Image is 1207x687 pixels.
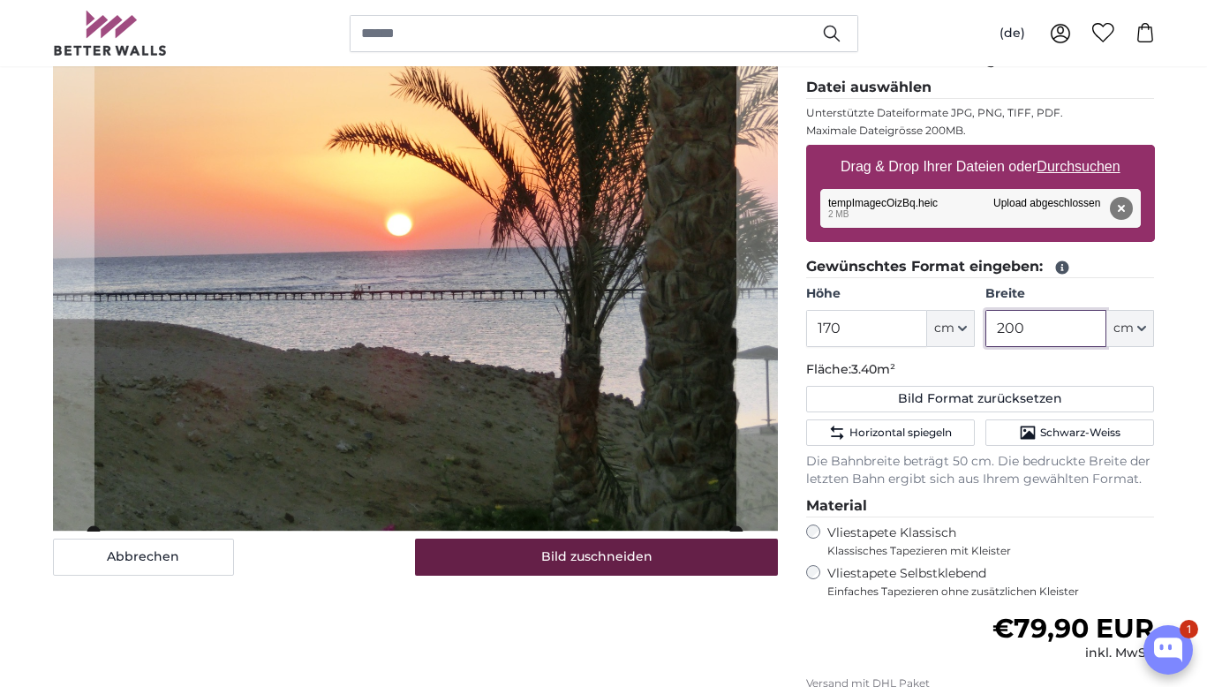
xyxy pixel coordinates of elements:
[806,453,1155,488] p: Die Bahnbreite beträgt 50 cm. Die bedruckte Breite der letzten Bahn ergibt sich aus Ihrem gewählt...
[985,285,1154,303] label: Breite
[834,149,1128,185] label: Drag & Drop Ihrer Dateien oder
[1180,620,1198,638] div: 1
[1113,320,1134,337] span: cm
[827,565,1155,599] label: Vliestapete Selbstklebend
[806,495,1155,517] legend: Material
[827,525,1140,558] label: Vliestapete Klassisch
[985,419,1154,446] button: Schwarz-Weiss
[806,256,1155,278] legend: Gewünschtes Format eingeben:
[827,544,1140,558] span: Klassisches Tapezieren mit Kleister
[1106,310,1154,347] button: cm
[851,361,895,377] span: 3.40m²
[806,106,1155,120] p: Unterstützte Dateiformate JPG, PNG, TIFF, PDF.
[992,612,1154,645] span: €79,90 EUR
[806,361,1155,379] p: Fläche:
[1037,159,1120,174] u: Durchsuchen
[415,539,778,576] button: Bild zuschneiden
[1143,625,1193,675] button: Open chatbox
[1040,426,1120,440] span: Schwarz-Weiss
[927,310,975,347] button: cm
[806,285,975,303] label: Höhe
[934,320,954,337] span: cm
[827,585,1155,599] span: Einfaches Tapezieren ohne zusätzlichen Kleister
[985,18,1039,49] button: (de)
[53,11,168,56] img: Betterwalls
[849,426,952,440] span: Horizontal spiegeln
[806,124,1155,138] p: Maximale Dateigrösse 200MB.
[53,539,234,576] button: Abbrechen
[806,386,1155,412] button: Bild Format zurücksetzen
[806,77,1155,99] legend: Datei auswählen
[806,419,975,446] button: Horizontal spiegeln
[992,645,1154,662] div: inkl. MwSt.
